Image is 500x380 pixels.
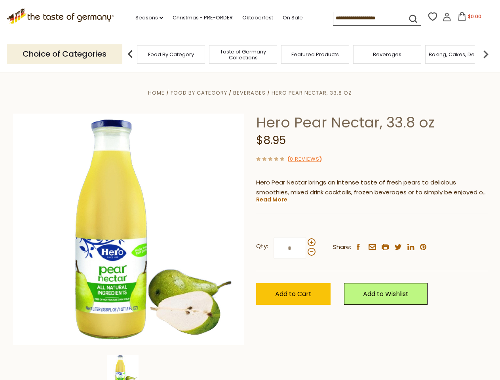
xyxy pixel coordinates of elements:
[287,155,322,163] span: ( )
[256,196,287,203] a: Read More
[468,13,481,20] span: $0.00
[272,89,352,97] a: Hero Pear Nectar, 33.8 oz
[344,283,428,305] a: Add to Wishlist
[233,89,266,97] a: Beverages
[274,237,306,259] input: Qty:
[148,51,194,57] a: Food By Category
[13,114,244,345] img: Hero Pear Nectar, 33.8 oz
[171,89,227,97] a: Food By Category
[242,13,273,22] a: Oktoberfest
[291,51,339,57] a: Featured Products
[7,44,122,64] p: Choice of Categories
[453,12,487,24] button: $0.00
[256,114,488,131] h1: Hero Pear Nectar, 33.8 oz
[256,133,286,148] span: $8.95
[429,51,490,57] a: Baking, Cakes, Desserts
[173,13,233,22] a: Christmas - PRE-ORDER
[256,241,268,251] strong: Qty:
[211,49,275,61] a: Taste of Germany Collections
[275,289,312,298] span: Add to Cart
[283,13,303,22] a: On Sale
[122,46,138,62] img: previous arrow
[135,13,163,22] a: Seasons
[478,46,494,62] img: next arrow
[333,242,351,252] span: Share:
[148,89,165,97] a: Home
[256,178,488,198] p: Hero Pear Nectar brings an intense taste of fresh pears to delicious smoothies, mixed drink cockt...
[373,51,401,57] a: Beverages
[256,283,331,305] button: Add to Cart
[290,155,319,163] a: 0 Reviews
